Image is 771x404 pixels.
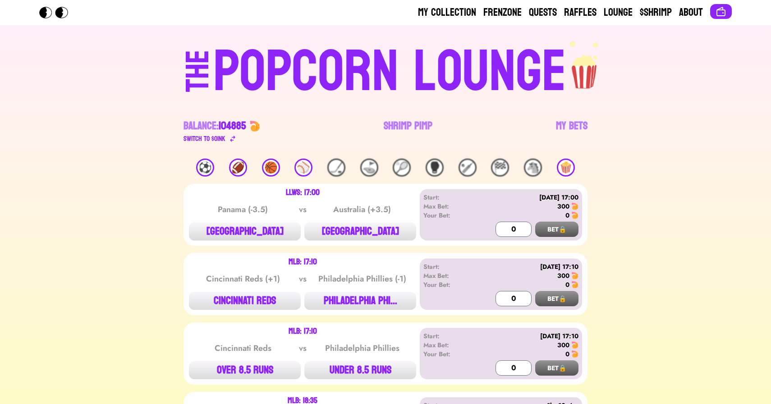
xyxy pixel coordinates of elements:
[535,360,578,376] button: BET🔒
[423,271,475,280] div: Max Bet:
[327,159,345,177] div: 🏒
[475,193,578,202] div: [DATE] 17:00
[262,159,280,177] div: 🏀
[571,350,578,358] img: 🍤
[571,341,578,349] img: 🍤
[384,119,432,144] a: Shrimp Pimp
[423,280,475,289] div: Your Bet:
[426,159,444,177] div: 🥊
[189,361,301,379] button: OVER 8.5 RUNS
[418,5,476,20] a: My Collection
[189,222,301,241] button: [GEOGRAPHIC_DATA]
[423,193,475,202] div: Start:
[565,280,569,289] div: 0
[317,203,408,216] div: Australia (+3.5)
[557,340,569,350] div: 300
[317,342,408,354] div: Philadelphia Phillies
[565,211,569,220] div: 0
[475,331,578,340] div: [DATE] 17:10
[535,291,578,306] button: BET🔒
[423,340,475,350] div: Max Bet:
[571,212,578,219] img: 🍤
[189,292,301,310] button: CINCINNATI REDS
[564,5,597,20] a: Raffles
[459,159,477,177] div: 🏏
[197,272,289,285] div: Cincinnati Reds (+1)
[213,43,566,101] div: POPCORN LOUNGE
[184,133,225,144] div: Switch to $ OINK
[286,189,320,196] div: LLWS: 17:00
[108,40,663,101] a: THEPOPCORN LOUNGEpopcorn
[423,262,475,271] div: Start:
[304,292,416,310] button: PHILADELPHIA PHI...
[294,159,312,177] div: ⚾️
[557,159,575,177] div: 🍿
[640,5,672,20] a: $Shrimp
[529,5,557,20] a: Quests
[182,50,214,110] div: THE
[249,121,260,132] img: 🍤
[197,203,289,216] div: Panama (-3.5)
[297,272,308,285] div: vs
[39,7,75,18] img: Popcorn
[571,281,578,288] img: 🍤
[556,119,587,144] a: My Bets
[196,159,214,177] div: ⚽️
[304,222,416,241] button: [GEOGRAPHIC_DATA]
[423,350,475,359] div: Your Bet:
[423,211,475,220] div: Your Bet:
[423,331,475,340] div: Start:
[535,222,578,237] button: BET🔒
[360,159,378,177] div: ⛳️
[571,272,578,279] img: 🍤
[475,262,578,271] div: [DATE] 17:10
[289,328,317,335] div: MLB: 17:10
[197,342,289,354] div: Cincinnati Reds
[679,5,703,20] a: About
[571,203,578,210] img: 🍤
[423,202,475,211] div: Max Bet:
[184,119,246,133] div: Balance:
[229,159,247,177] div: 🏈
[317,272,408,285] div: Philadelphia Phillies (-1)
[483,5,522,20] a: Frenzone
[297,203,308,216] div: vs
[566,40,603,90] img: popcorn
[289,259,317,266] div: MLB: 17:10
[557,202,569,211] div: 300
[491,159,509,177] div: 🏁
[219,116,246,136] span: 104885
[604,5,633,20] a: Lounge
[716,6,726,17] img: Connect wallet
[524,159,542,177] div: 🐴
[565,350,569,359] div: 0
[393,159,411,177] div: 🎾
[297,342,308,354] div: vs
[557,271,569,280] div: 300
[304,361,416,379] button: UNDER 8.5 RUNS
